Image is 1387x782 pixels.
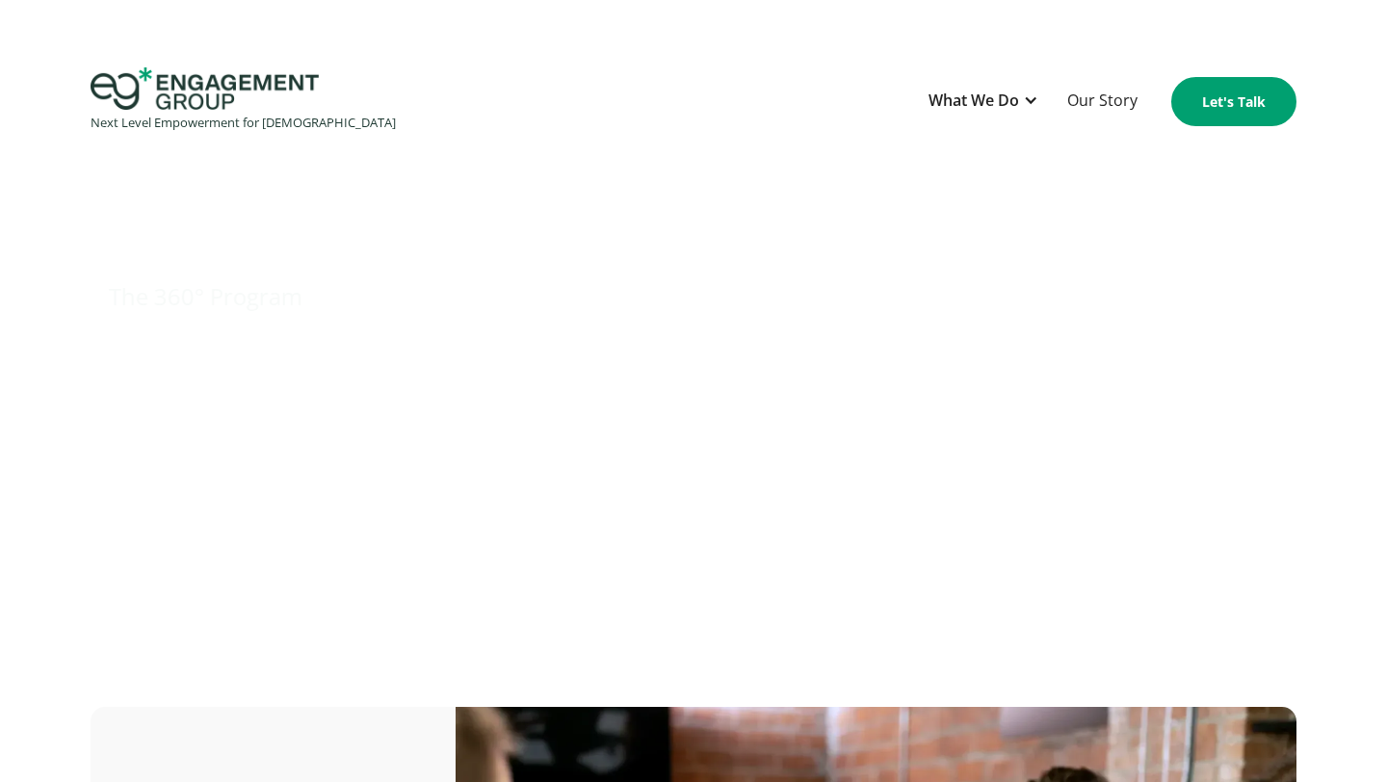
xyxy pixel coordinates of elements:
[919,78,1048,125] div: What We Do
[929,88,1019,114] div: What We Do
[91,110,396,136] div: Next Level Empowerment for [DEMOGRAPHIC_DATA]
[1058,78,1147,125] a: Our Story
[1171,77,1296,126] a: Let's Talk
[91,67,319,110] img: Engagement Group Logo Icon
[108,275,1315,318] h1: The 360° Program
[91,67,396,136] a: home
